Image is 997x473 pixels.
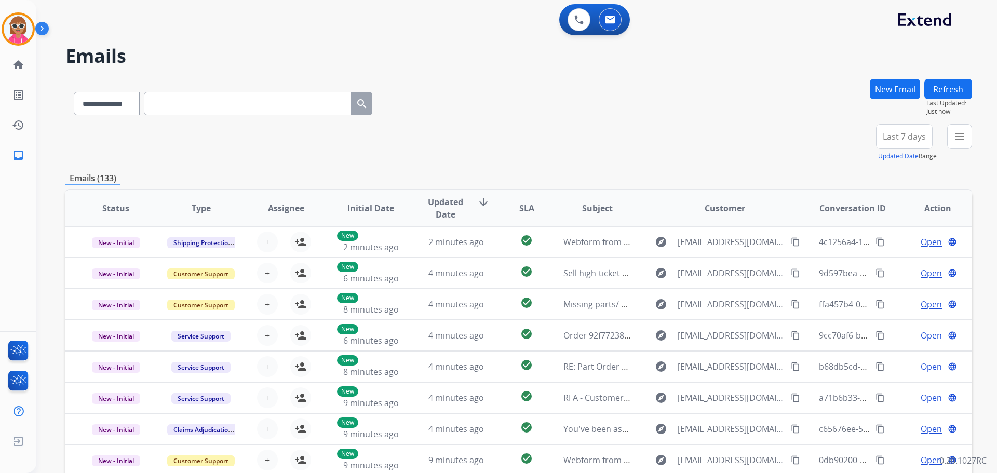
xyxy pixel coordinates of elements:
span: Missing parts/ damage claim [563,299,676,310]
span: SLA [519,202,534,214]
mat-icon: content_copy [875,268,885,278]
span: Just now [926,107,972,116]
mat-icon: explore [655,329,667,342]
span: Last Updated: [926,99,972,107]
span: a71b6b33-ce62-4eea-adae-4d90d2b1c03d [819,392,981,403]
span: New - Initial [92,237,140,248]
span: Open [921,267,942,279]
mat-icon: person_add [294,329,307,342]
span: b68db5cd-309d-4d3e-a011-f85c0c995cdb [819,361,979,372]
span: Open [921,391,942,404]
span: RE: Part Order Shipped [ thread::YxKcWolSCDSJprSNP11KpDk:: ] [563,361,811,372]
span: 4 minutes ago [428,299,484,310]
button: New Email [870,79,920,99]
mat-icon: content_copy [875,362,885,371]
button: + [257,232,278,252]
span: + [265,267,270,279]
span: New - Initial [92,455,140,466]
span: New - Initial [92,300,140,310]
mat-icon: person_add [294,360,307,373]
mat-icon: content_copy [791,237,800,247]
p: New [337,386,358,397]
p: Emails (133) [65,172,120,185]
span: Open [921,329,942,342]
span: 8 minutes ago [343,366,399,377]
span: Open [921,236,942,248]
span: Range [878,152,937,160]
span: Customer Support [167,300,235,310]
span: 0db90200-906b-4fa4-8d9b-9bb90f467fed [819,454,977,466]
mat-icon: language [948,393,957,402]
mat-icon: explore [655,298,667,310]
mat-icon: list_alt [12,89,24,101]
span: 4 minutes ago [428,392,484,403]
mat-icon: language [948,331,957,340]
span: New - Initial [92,268,140,279]
span: [EMAIL_ADDRESS][DOMAIN_NAME] [678,267,785,279]
mat-icon: person_add [294,454,307,466]
span: 9 minutes ago [343,397,399,409]
span: [EMAIL_ADDRESS][DOMAIN_NAME] [678,236,785,248]
button: Updated Date [878,152,919,160]
span: Assignee [268,202,304,214]
button: + [257,450,278,470]
mat-icon: language [948,268,957,278]
span: c65676ee-5da5-4a80-8b89-076bbefa4411 [819,423,978,435]
p: New [337,417,358,428]
span: [EMAIL_ADDRESS][DOMAIN_NAME] [678,360,785,373]
span: [EMAIL_ADDRESS][DOMAIN_NAME] [678,391,785,404]
span: 6 minutes ago [343,335,399,346]
mat-icon: explore [655,267,667,279]
p: New [337,231,358,241]
span: Conversation ID [819,202,886,214]
span: You've been assigned a new service order: fb044fec-9d4c-486e-81b9-cd39c7acb8aa [563,423,887,435]
span: Claims Adjudication [167,424,238,435]
span: 9 minutes ago [343,428,399,440]
span: Open [921,298,942,310]
span: ffa457b4-00fb-4aa2-891c-7f5a3b56c6e7 [819,299,972,310]
span: Updated Date [422,196,469,221]
span: [EMAIL_ADDRESS][DOMAIN_NAME] [678,423,785,435]
mat-icon: content_copy [875,300,885,309]
mat-icon: content_copy [791,268,800,278]
span: 4c1256a4-18e7-47d0-9bd9-888c2e9ebe33 [819,236,980,248]
p: New [337,449,358,459]
h2: Emails [65,46,972,66]
span: Shipping Protection [167,237,238,248]
span: Subject [582,202,613,214]
mat-icon: check_circle [520,390,533,402]
span: Customer Support [167,268,235,279]
span: Order 92f77238-b7a7-48ce-86eb-dd0d4e6fd618 [563,330,747,341]
mat-icon: person_add [294,298,307,310]
mat-icon: content_copy [875,331,885,340]
span: [EMAIL_ADDRESS][DOMAIN_NAME] [678,298,785,310]
button: Last 7 days [876,124,933,149]
mat-icon: content_copy [875,237,885,247]
mat-icon: person_add [294,391,307,404]
mat-icon: person_add [294,267,307,279]
mat-icon: check_circle [520,328,533,340]
mat-icon: arrow_downward [477,196,490,208]
mat-icon: explore [655,236,667,248]
span: Service Support [171,393,231,404]
span: Open [921,360,942,373]
p: 0.20.1027RC [939,454,987,467]
mat-icon: language [948,362,957,371]
th: Action [887,190,972,226]
mat-icon: content_copy [791,362,800,371]
mat-icon: check_circle [520,452,533,465]
p: New [337,324,358,334]
mat-icon: check_circle [520,296,533,309]
span: Sell high-ticket or niche products on TikTok Shop—target the right buyers [563,267,851,279]
span: New - Initial [92,331,140,342]
mat-icon: content_copy [875,424,885,434]
span: 4 minutes ago [428,330,484,341]
span: + [265,298,270,310]
span: 9cc70af6-b0e5-4289-bf74-8340f3d84cc2 [819,330,972,341]
mat-icon: language [948,300,957,309]
mat-icon: inbox [12,149,24,161]
img: avatar [4,15,33,44]
mat-icon: content_copy [791,331,800,340]
span: 4 minutes ago [428,361,484,372]
mat-icon: person_add [294,423,307,435]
